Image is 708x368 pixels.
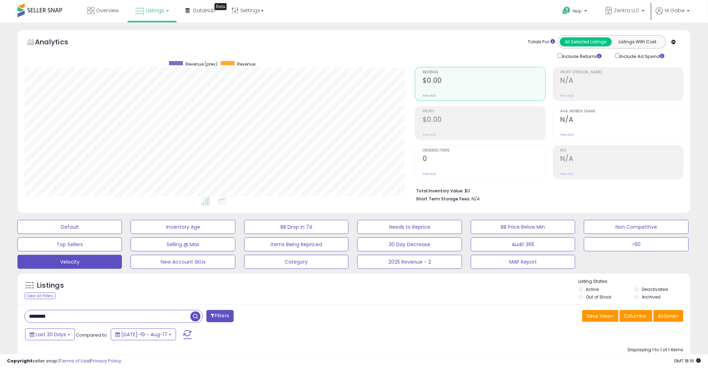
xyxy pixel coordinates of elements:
button: Non Competitive [584,220,688,234]
label: Active [586,286,599,292]
button: Default [17,220,122,234]
button: Last 30 Days [25,329,75,340]
h2: $0.00 [423,116,545,125]
button: BB Price Below Min [471,220,575,234]
h5: Analytics [35,37,82,49]
a: Terms of Use [60,358,89,364]
span: Avg. Buybox Share [561,110,683,113]
span: Compared to: [76,332,108,338]
label: Deactivated [642,286,668,292]
h2: N/A [561,116,683,125]
span: Hi Gabe [665,7,685,14]
span: Revenue [237,61,255,67]
span: 2025-09-17 18:16 GMT [674,358,701,364]
span: Zentra LLC [614,7,640,14]
button: Filters [206,310,234,322]
a: Privacy Policy [90,358,121,364]
small: Prev: N/A [561,133,574,137]
button: Velocity [17,255,122,269]
span: Revenue (prev) [185,61,217,67]
div: Clear All Filters [24,293,56,299]
span: Help [573,8,582,14]
a: Help [557,1,594,23]
span: Columns [624,312,646,319]
button: BB Drop in 7d [244,220,349,234]
small: Prev: N/A [561,172,574,176]
h2: 0 [423,155,545,164]
small: Prev: N/A [561,94,574,98]
strong: Copyright [7,358,32,364]
button: MAP Report [471,255,575,269]
span: Ordered Items [423,149,545,153]
span: Revenue [423,71,545,74]
div: seller snap | | [7,358,121,365]
button: Top Sellers [17,237,122,251]
span: Overview [96,7,119,14]
div: Tooltip anchor [214,3,227,10]
button: 2025 Revenue - 2 [357,255,462,269]
i: Get Help [562,6,571,15]
p: Listing States: [579,278,691,285]
h2: $0.00 [423,76,545,86]
label: Out of Stock [586,294,612,300]
button: 30 Day Decrease [357,237,462,251]
h5: Listings [37,281,64,290]
small: Prev: N/A [423,172,436,176]
button: Items Being Repriced [244,237,349,251]
button: Inventory Age [131,220,235,234]
div: Displaying 1 to 1 of 1 items [628,347,684,353]
button: Listings With Cost [612,37,664,46]
button: Columns [620,310,652,322]
span: Profit [PERSON_NAME] [561,71,683,74]
button: All Selected Listings [560,37,612,46]
button: >90 [584,237,688,251]
div: Include Returns [553,52,610,60]
button: Selling @ Max [131,237,235,251]
b: Short Term Storage Fees: [416,196,470,202]
span: Listings [146,7,164,14]
div: Include Ad Spend [610,52,676,60]
button: New Account SKUs [131,255,235,269]
label: Archived [642,294,660,300]
b: Total Inventory Value: [416,188,464,194]
a: Hi Gabe [656,7,690,23]
h2: N/A [561,155,683,164]
button: Actions [654,310,684,322]
button: Save View [582,310,619,322]
h2: N/A [561,76,683,86]
span: Profit [423,110,545,113]
small: Prev: N/A [423,133,436,137]
span: Last 30 Days [36,331,66,338]
span: DataHub [193,7,215,14]
span: [DATE]-19 - Aug-17 [121,331,167,338]
span: N/A [472,196,480,202]
li: $0 [416,186,678,194]
small: Prev: N/A [423,94,436,98]
span: ROI [561,149,683,153]
button: Audit 365 [471,237,575,251]
button: Category [244,255,349,269]
button: Needs to Reprice [357,220,462,234]
div: Totals For [528,39,555,45]
button: [DATE]-19 - Aug-17 [111,329,176,340]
